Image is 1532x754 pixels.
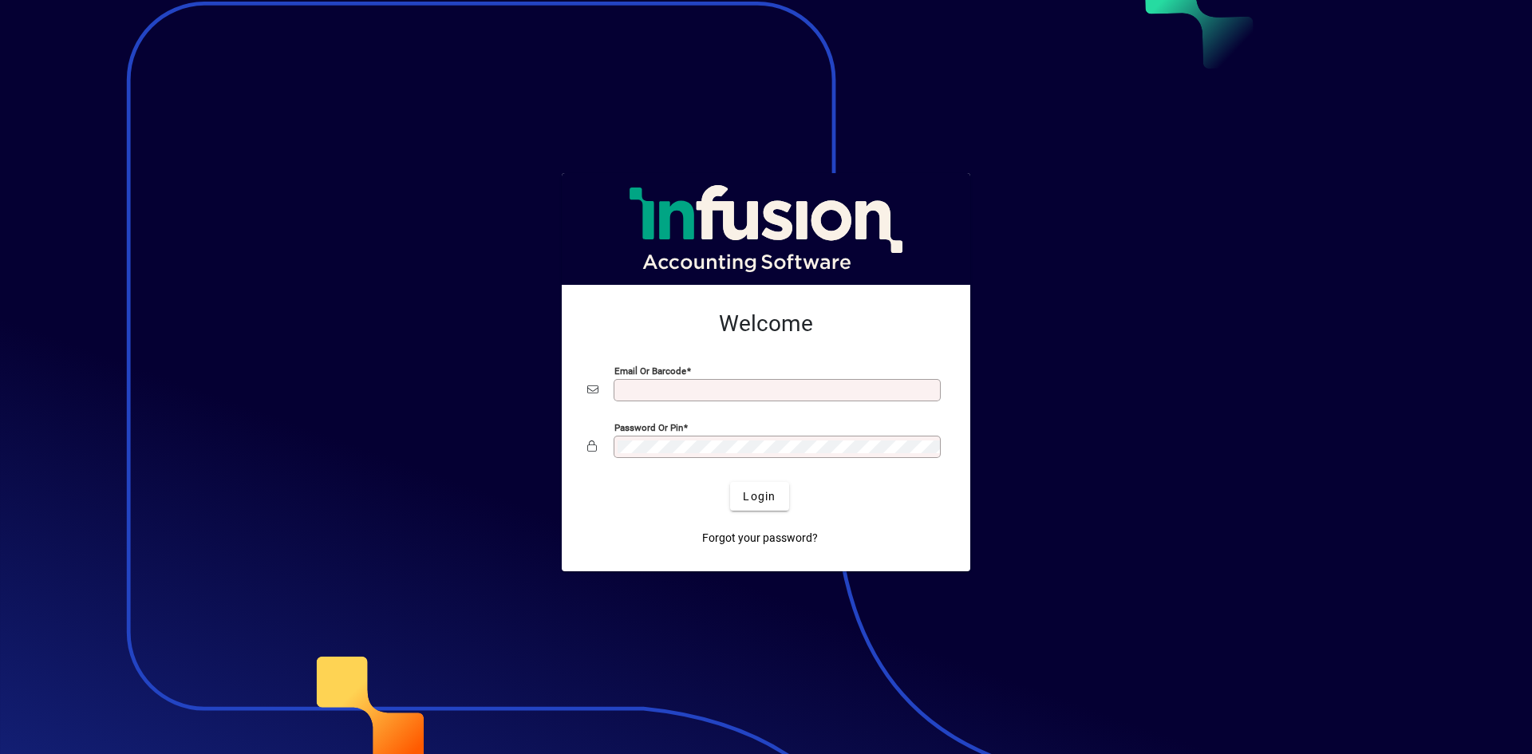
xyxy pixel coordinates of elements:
[730,482,788,511] button: Login
[743,488,776,505] span: Login
[614,365,686,377] mat-label: Email or Barcode
[587,310,945,338] h2: Welcome
[614,422,683,433] mat-label: Password or Pin
[702,530,818,547] span: Forgot your password?
[696,523,824,552] a: Forgot your password?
